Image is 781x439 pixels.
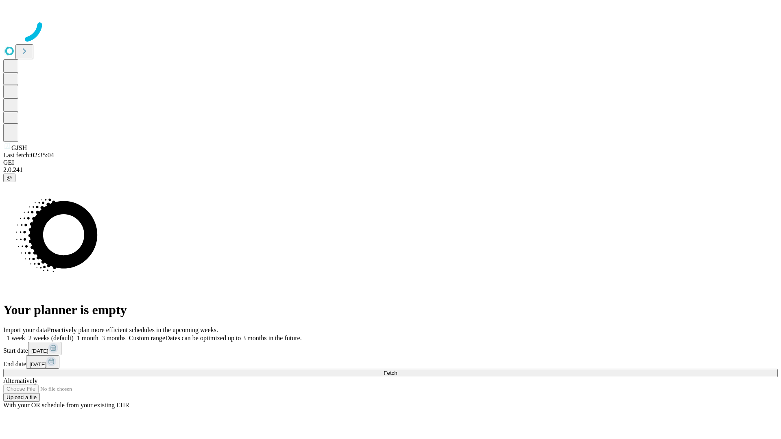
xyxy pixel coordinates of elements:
[3,393,40,402] button: Upload a file
[3,342,778,355] div: Start date
[3,159,778,166] div: GEI
[11,144,27,151] span: GJSH
[31,348,48,354] span: [DATE]
[3,174,15,182] button: @
[3,377,37,384] span: Alternatively
[28,335,74,341] span: 2 weeks (default)
[129,335,165,341] span: Custom range
[165,335,301,341] span: Dates can be optimized up to 3 months in the future.
[77,335,98,341] span: 1 month
[47,326,218,333] span: Proactively plan more efficient schedules in the upcoming weeks.
[3,302,778,317] h1: Your planner is empty
[3,369,778,377] button: Fetch
[3,355,778,369] div: End date
[26,355,59,369] button: [DATE]
[3,326,47,333] span: Import your data
[7,175,12,181] span: @
[7,335,25,341] span: 1 week
[28,342,61,355] button: [DATE]
[3,152,54,159] span: Last fetch: 02:35:04
[3,402,129,409] span: With your OR schedule from your existing EHR
[29,361,46,367] span: [DATE]
[3,166,778,174] div: 2.0.241
[102,335,126,341] span: 3 months
[384,370,397,376] span: Fetch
